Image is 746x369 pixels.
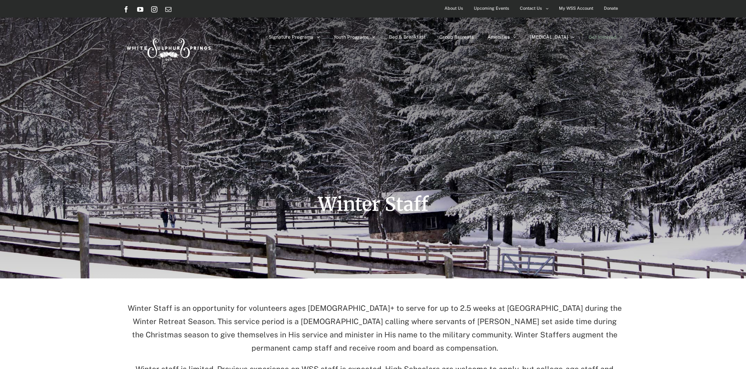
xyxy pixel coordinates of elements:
[559,3,593,14] span: My WSS Account
[439,35,474,39] span: Group Retreats
[589,35,616,39] span: Get Involved
[123,30,213,66] img: White Sulphur Springs Logo
[137,6,143,12] a: YouTube
[269,18,320,57] a: Signature Programs
[439,18,474,57] a: Group Retreats
[520,3,542,14] span: Contact Us
[269,35,313,39] span: Signature Programs
[604,3,618,14] span: Donate
[530,35,568,39] span: [MEDICAL_DATA]
[487,18,516,57] a: Amenities
[444,3,463,14] span: About Us
[589,18,623,57] a: Get Involved
[318,193,428,216] span: Winter Staff
[165,6,171,12] a: Email
[474,3,509,14] span: Upcoming Events
[269,18,623,57] nav: Main Menu
[334,35,369,39] span: Youth Programs
[487,35,510,39] span: Amenities
[389,18,426,57] a: Bed & Breakfast
[389,35,426,39] span: Bed & Breakfast
[151,6,157,12] a: Instagram
[334,18,375,57] a: Youth Programs
[126,302,623,355] p: Winter Staff is an opportunity for volunteers ages [DEMOGRAPHIC_DATA]+ to serve for up to 2.5 wee...
[530,18,575,57] a: [MEDICAL_DATA]
[123,6,129,12] a: Facebook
